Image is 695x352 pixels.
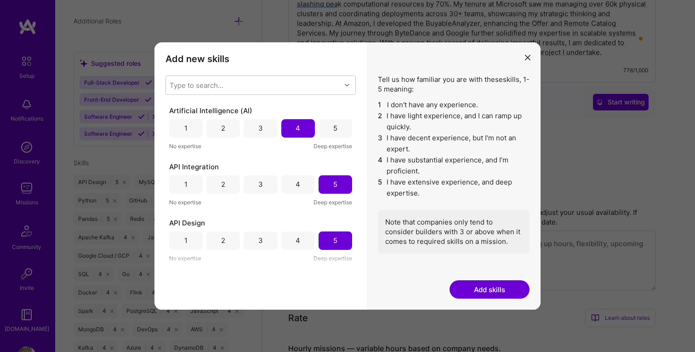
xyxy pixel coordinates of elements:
div: 4 [296,179,300,189]
span: 3 [378,133,383,155]
span: Deep expertise [313,141,352,151]
div: 4 [296,123,300,133]
div: 2 [221,236,225,245]
h3: Add new skills [165,53,356,64]
div: 2 [221,123,225,133]
button: Add skills [450,280,530,299]
span: 1 [378,99,383,110]
li: I have substantial experience, and I’m proficient. [378,155,530,177]
span: No expertise [169,254,201,263]
span: API Integration [169,162,219,172]
div: Type to search... [170,80,223,90]
i: icon Chevron [345,83,349,87]
div: 2 [221,179,225,189]
span: 2 [378,110,383,133]
div: 5 [333,179,337,189]
span: Deep expertise [313,254,352,263]
li: I have light experience, and I can ramp up quickly. [378,110,530,133]
div: 1 [184,123,188,133]
div: 5 [333,236,337,245]
div: 1 [184,236,188,245]
li: I have decent experience, but I'm not an expert. [378,133,530,155]
div: 3 [258,179,263,189]
i: icon Close [525,55,530,60]
li: I don't have any experience. [378,99,530,110]
span: Deep expertise [313,197,352,207]
span: No expertise [169,197,201,207]
li: I have extensive experience, and deep expertise. [378,177,530,199]
div: 3 [258,236,263,245]
span: 5 [378,177,383,199]
div: 3 [258,123,263,133]
span: API Design [169,218,205,228]
div: Tell us how familiar you are with these skills , 1-5 meaning: [378,75,530,254]
span: Artificial Intelligence (AI) [169,106,252,115]
div: 1 [184,179,188,189]
div: modal [154,42,541,310]
div: 5 [333,123,337,133]
div: Note that companies only tend to consider builders with 3 or above when it comes to required skil... [378,210,530,254]
span: 4 [378,155,383,177]
span: No expertise [169,141,201,151]
div: 4 [296,236,300,245]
